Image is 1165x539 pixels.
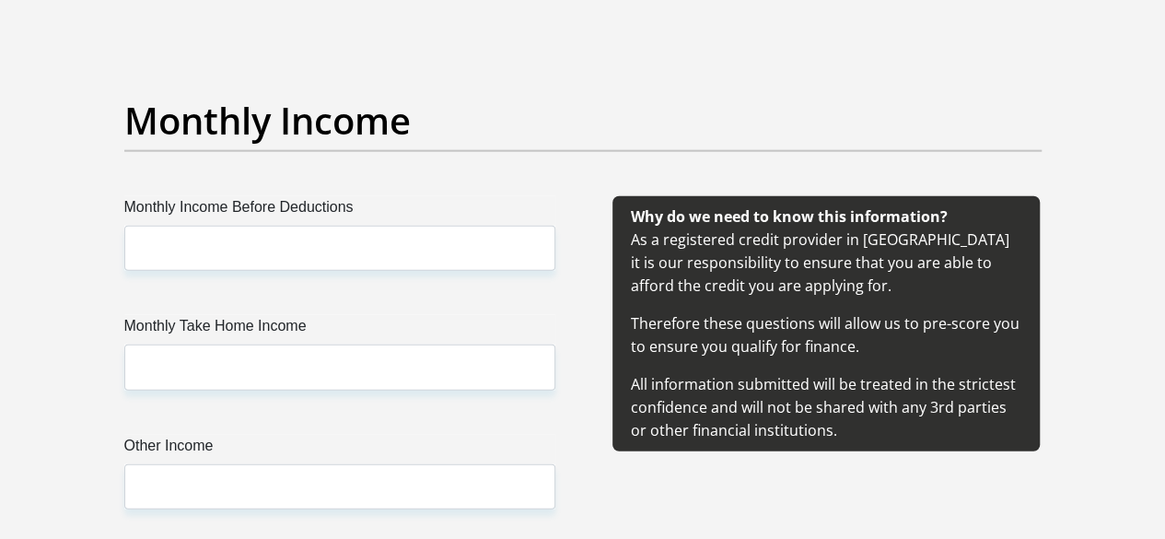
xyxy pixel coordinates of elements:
[631,206,1019,440] span: As a registered credit provider in [GEOGRAPHIC_DATA] it is our responsibility to ensure that you ...
[124,196,555,226] label: Monthly Income Before Deductions
[124,464,555,510] input: Other Income
[631,206,948,227] b: Why do we need to know this information?
[124,315,555,345] label: Monthly Take Home Income
[124,226,555,271] input: Monthly Income Before Deductions
[124,99,1042,143] h2: Monthly Income
[124,435,555,464] label: Other Income
[124,345,555,390] input: Monthly Take Home Income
